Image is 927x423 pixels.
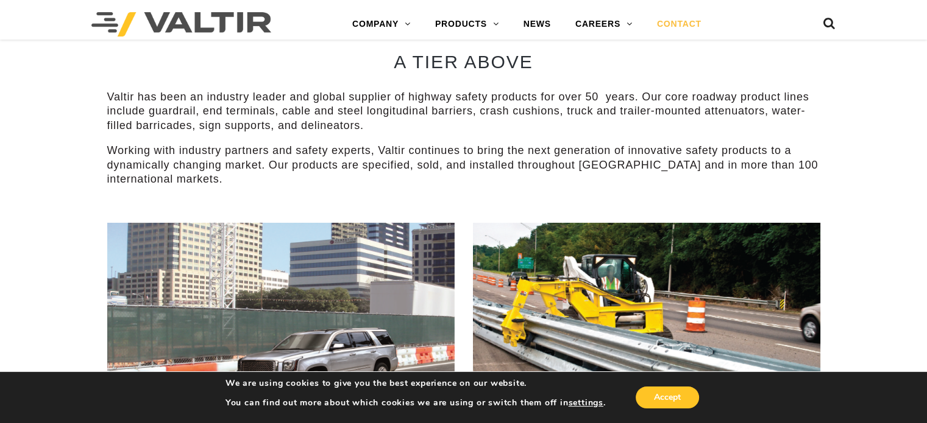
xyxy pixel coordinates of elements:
[645,12,714,37] a: CONTACT
[91,12,271,37] img: Valtir
[107,90,820,133] p: Valtir has been an industry leader and global supplier of highway safety products for over 50 yea...
[226,397,606,408] p: You can find out more about which cookies we are using or switch them off in .
[636,386,699,408] button: Accept
[107,144,820,186] p: Working with industry partners and safety experts, Valtir continues to bring the next generation ...
[511,12,563,37] a: NEWS
[107,52,820,72] h2: A TIER ABOVE
[340,12,423,37] a: COMPANY
[423,12,511,37] a: PRODUCTS
[563,12,645,37] a: CAREERS
[568,397,603,408] button: settings
[226,378,606,389] p: We are using cookies to give you the best experience on our website.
